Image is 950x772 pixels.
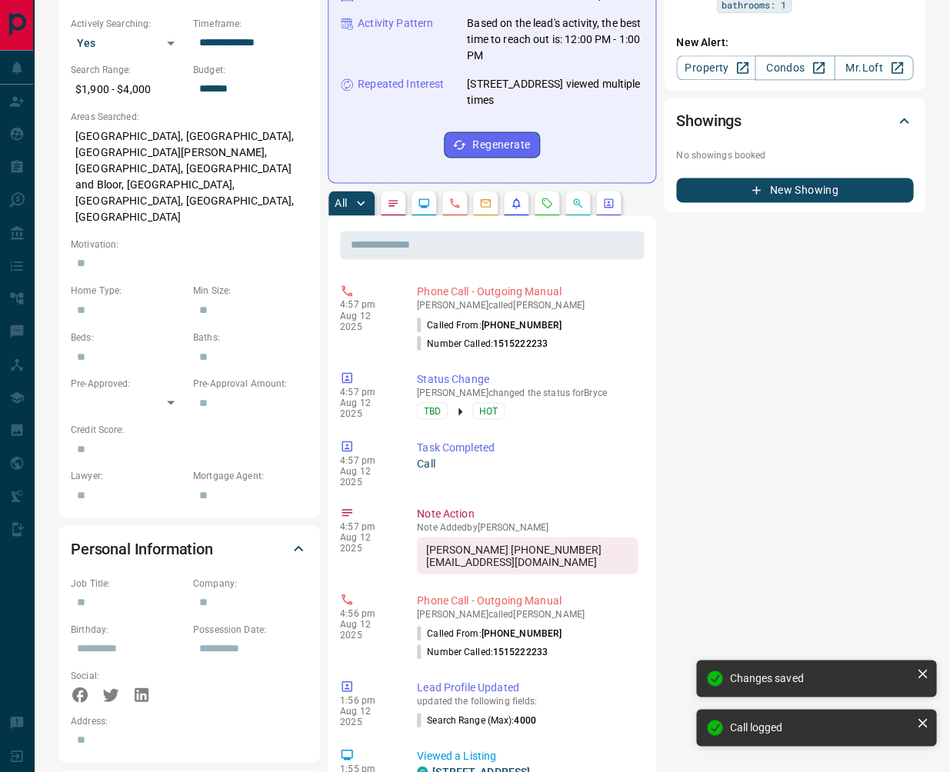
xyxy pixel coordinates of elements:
[481,627,562,638] span: [PHONE_NUMBER]
[755,55,834,80] a: Condos
[417,713,536,727] p: Search Range (Max) :
[730,721,910,734] div: Call logged
[71,110,308,124] p: Areas Searched:
[340,386,394,397] p: 4:57 pm
[340,521,394,531] p: 4:57 pm
[340,465,394,487] p: Aug 12 2025
[417,336,548,350] p: Number Called:
[467,76,643,108] p: [STREET_ADDRESS] viewed multiple times
[418,197,430,209] svg: Lead Browsing Activity
[193,17,308,31] p: Timeframe:
[417,387,638,398] p: [PERSON_NAME] changed the status for Bryce
[387,197,399,209] svg: Notes
[479,197,492,209] svg: Emails
[424,403,441,418] span: TBD
[71,536,213,561] h2: Personal Information
[340,618,394,640] p: Aug 12 2025
[71,77,185,102] p: $1,900 - $4,000
[340,310,394,331] p: Aug 12 2025
[417,695,638,706] p: updated the following fields:
[572,197,584,209] svg: Opportunities
[71,238,308,251] p: Motivation:
[193,330,308,344] p: Baths:
[193,63,308,77] p: Budget:
[193,622,308,636] p: Possession Date:
[417,455,638,471] p: Call
[340,694,394,705] p: 1:56 pm
[193,284,308,298] p: Min Size:
[417,521,638,532] p: Note Added by [PERSON_NAME]
[730,672,910,684] div: Changes saved
[193,376,308,390] p: Pre-Approval Amount:
[602,197,615,209] svg: Agent Actions
[71,422,308,436] p: Credit Score:
[479,403,498,418] span: HOT
[676,35,913,51] p: New Alert:
[71,468,185,482] p: Lawyer:
[358,15,433,32] p: Activity Pattern
[71,622,185,636] p: Birthday:
[834,55,913,80] a: Mr.Loft
[417,679,638,695] p: Lead Profile Updated
[340,531,394,553] p: Aug 12 2025
[417,300,638,311] p: [PERSON_NAME] called [PERSON_NAME]
[676,178,913,202] button: New Showing
[467,15,643,64] p: Based on the lead's activity, the best time to reach out is: 12:00 PM - 1:00 PM
[71,284,185,298] p: Home Type:
[193,576,308,590] p: Company:
[71,17,185,31] p: Actively Searching:
[340,454,394,465] p: 4:57 pm
[71,31,185,55] div: Yes
[417,505,638,521] p: Note Action
[444,131,540,158] button: Regenerate
[417,537,638,574] div: [PERSON_NAME] [PHONE_NUMBER] [EMAIL_ADDRESS][DOMAIN_NAME]
[417,608,638,619] p: [PERSON_NAME] called [PERSON_NAME]
[510,197,522,209] svg: Listing Alerts
[71,124,308,230] p: [GEOGRAPHIC_DATA], [GEOGRAPHIC_DATA], [GEOGRAPHIC_DATA][PERSON_NAME], [GEOGRAPHIC_DATA], [GEOGRAP...
[71,376,185,390] p: Pre-Approved:
[71,330,185,344] p: Beds:
[417,644,548,658] p: Number Called:
[71,714,308,727] p: Address:
[514,714,535,725] span: 4000
[481,319,562,330] span: [PHONE_NUMBER]
[340,299,394,310] p: 4:57 pm
[417,371,638,387] p: Status Change
[71,668,185,682] p: Social:
[417,626,562,640] p: Called From:
[417,747,638,764] p: Viewed a Listing
[71,576,185,590] p: Job Title:
[193,468,308,482] p: Mortgage Agent:
[71,530,308,567] div: Personal Information
[676,108,742,133] h2: Showings
[493,338,548,348] span: 1515222233
[676,102,913,139] div: Showings
[417,318,562,331] p: Called From:
[335,198,347,208] p: All
[493,646,548,657] span: 1515222233
[417,284,638,300] p: Phone Call - Outgoing Manual
[340,705,394,727] p: Aug 12 2025
[541,197,553,209] svg: Requests
[417,439,638,455] p: Task Completed
[676,55,755,80] a: Property
[676,148,913,162] p: No showings booked
[340,607,394,618] p: 4:56 pm
[417,592,638,608] p: Phone Call - Outgoing Manual
[71,63,185,77] p: Search Range:
[448,197,461,209] svg: Calls
[358,76,444,92] p: Repeated Interest
[340,397,394,418] p: Aug 12 2025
